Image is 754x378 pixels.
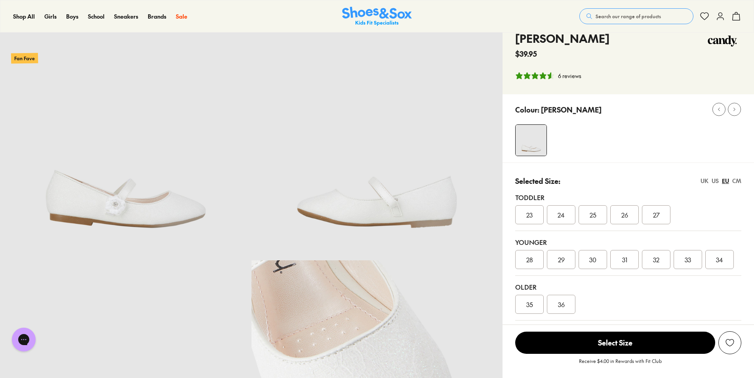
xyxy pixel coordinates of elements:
span: 30 [589,255,596,264]
span: 29 [558,255,565,264]
span: 31 [622,255,627,264]
span: School [88,12,105,20]
button: Add to Wishlist [718,331,741,354]
span: Girls [44,12,57,20]
button: Select Size [515,331,715,354]
div: Younger [515,237,741,247]
span: Sneakers [114,12,138,20]
span: 36 [558,300,565,309]
div: UK [701,177,708,185]
span: Sale [176,12,187,20]
span: Boys [66,12,78,20]
span: 26 [621,210,628,220]
div: EU [722,177,729,185]
span: Brands [148,12,166,20]
h4: [PERSON_NAME] [515,30,609,47]
span: Search our range of products [596,13,661,20]
a: Brands [148,12,166,21]
div: CM [732,177,741,185]
img: Vendor logo [703,30,741,54]
div: 6 reviews [558,72,581,80]
a: Boys [66,12,78,21]
span: 28 [526,255,533,264]
a: Shoes & Sox [342,7,412,26]
div: US [712,177,719,185]
p: Receive $4.00 in Rewards with Fit Club [579,357,662,372]
a: Sneakers [114,12,138,21]
p: Selected Size: [515,176,560,186]
span: 35 [526,300,533,309]
span: 32 [653,255,659,264]
iframe: Gorgias live chat messenger [8,325,40,354]
button: 4.67 stars, 6 ratings [515,72,581,80]
div: Older [515,282,741,292]
span: 27 [653,210,660,220]
img: 5-359447_1 [251,9,503,260]
span: 24 [558,210,565,220]
span: Shop All [13,12,35,20]
span: $39.95 [515,48,537,59]
div: Toddler [515,193,741,202]
p: Fan Fave [11,53,38,63]
a: Girls [44,12,57,21]
img: SNS_Logo_Responsive.svg [342,7,412,26]
span: 34 [716,255,723,264]
span: 23 [526,210,533,220]
button: Search our range of products [579,8,693,24]
img: 4-359446_1 [516,125,546,156]
span: 25 [590,210,596,220]
span: 33 [685,255,691,264]
a: School [88,12,105,21]
p: Colour: [515,104,539,115]
a: Shop All [13,12,35,21]
p: [PERSON_NAME] [541,104,602,115]
a: Sale [176,12,187,21]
